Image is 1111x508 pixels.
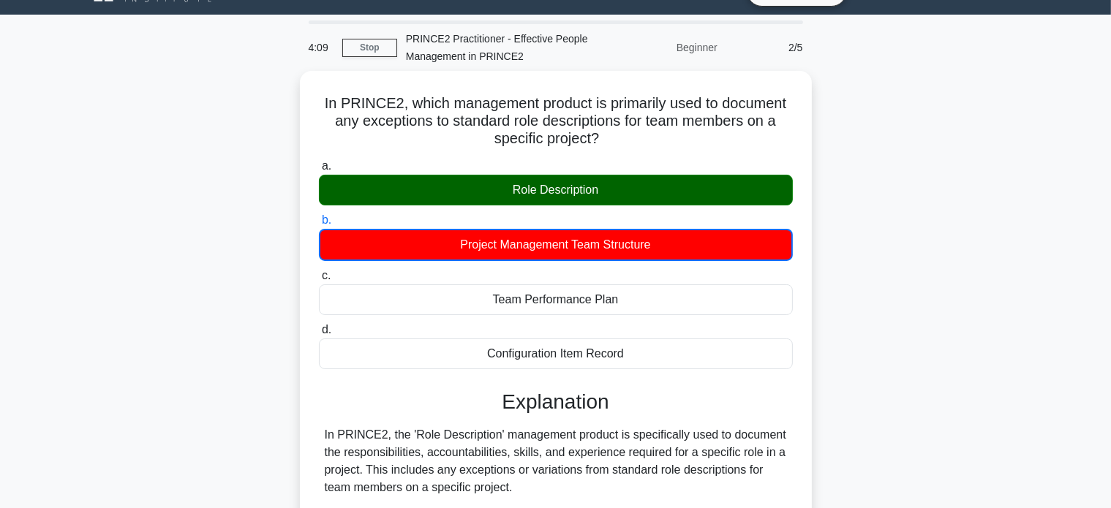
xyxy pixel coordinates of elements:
span: a. [322,159,331,172]
div: Team Performance Plan [319,284,793,315]
div: Beginner [598,33,726,62]
div: Role Description [319,175,793,205]
div: PRINCE2 Practitioner - Effective People Management in PRINCE2 [397,24,598,71]
div: 2/5 [726,33,812,62]
h5: In PRINCE2, which management product is primarily used to document any exceptions to standard rol... [317,94,794,148]
span: b. [322,213,331,226]
h3: Explanation [328,390,784,414]
div: Configuration Item Record [319,338,793,369]
a: Stop [342,39,397,57]
div: Project Management Team Structure [319,229,793,261]
span: d. [322,323,331,335]
div: 4:09 [300,33,342,62]
span: c. [322,269,331,281]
